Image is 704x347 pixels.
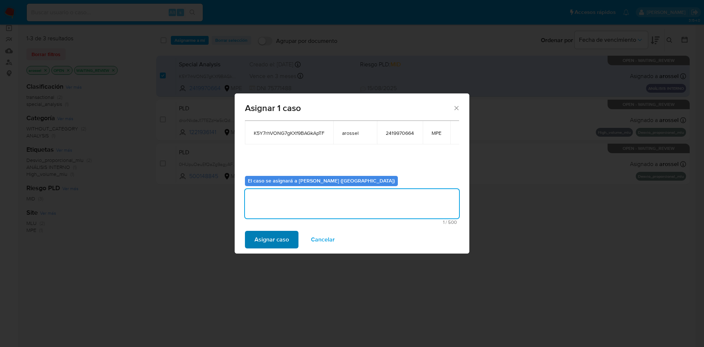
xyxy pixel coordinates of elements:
button: Asignar caso [245,231,298,248]
span: Máximo 500 caracteres [247,220,457,225]
span: 2419970664 [386,130,414,136]
span: Cancelar [311,232,335,248]
div: assign-modal [235,93,469,254]
b: El caso se asignará a [PERSON_NAME] ([GEOGRAPHIC_DATA]) [248,177,395,184]
span: Asignar caso [254,232,289,248]
span: arossel [342,130,368,136]
span: K5Y7rhVONG7gKXf9BAGkApTF [254,130,324,136]
span: Asignar 1 caso [245,104,453,112]
button: Cerrar ventana [453,104,459,111]
button: Cancelar [301,231,344,248]
span: MPE [432,130,441,136]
